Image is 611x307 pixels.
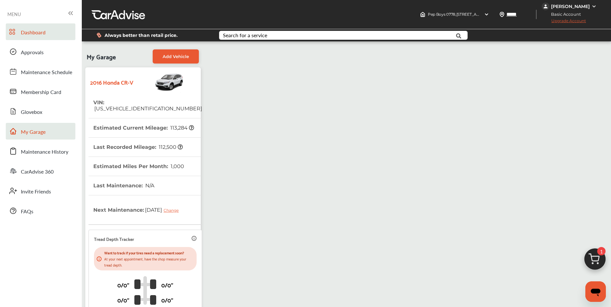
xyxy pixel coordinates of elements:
[6,163,75,179] a: CarAdvise 360
[6,123,75,140] a: My Garage
[93,118,194,137] th: Estimated Current Mileage :
[21,68,72,77] span: Maintenance Schedule
[90,77,133,87] strong: 2016 Honda CR-V
[585,281,606,302] iframe: Button to launch messaging window
[93,93,202,118] th: VIN :
[21,168,54,176] span: CarAdvise 360
[580,245,610,276] img: cart_icon.3d0951e8.svg
[93,176,154,195] th: Last Maintenance :
[21,128,46,136] span: My Garage
[484,12,489,17] img: header-down-arrow.9dd2ce7d.svg
[21,29,46,37] span: Dashboard
[21,88,61,97] span: Membership Card
[591,4,597,9] img: WGsFRI8htEPBVLJbROoPRyZpYNWhNONpIPPETTm6eUC0GeLEiAAAAAElFTkSuQmCC
[169,125,194,131] span: 113,284
[104,256,194,268] p: At your next appointment, have the shop measure your tread depth.
[93,195,183,224] th: Next Maintenance :
[6,63,75,80] a: Maintenance Schedule
[163,54,189,59] span: Add Vehicle
[104,250,194,256] p: Want to track if your tires need a replacement soon?
[499,12,505,17] img: location_vector.a44bc228.svg
[144,183,154,189] span: N/A
[87,49,116,64] span: My Garage
[164,208,182,213] div: Change
[6,23,75,40] a: Dashboard
[542,18,586,26] span: Upgrade Account
[542,3,549,10] img: jVpblrzwTbfkPYzPPzSLxeg0AAAAASUVORK5CYII=
[93,106,202,112] span: [US_VEHICLE_IDENTIFICATION_NUMBER]
[551,4,590,9] div: [PERSON_NAME]
[21,108,42,116] span: Glovebox
[6,202,75,219] a: FAQs
[158,144,183,150] span: 112,500
[542,11,586,18] span: Basic Account
[6,183,75,199] a: Invite Friends
[161,295,173,305] p: 0/0"
[117,295,129,305] p: 0/0"
[6,43,75,60] a: Approvals
[21,148,68,156] span: Maintenance History
[134,276,156,305] img: tire_track_logo.b900bcbc.svg
[21,48,44,57] span: Approvals
[94,235,134,243] p: Tread Depth Tracker
[117,280,129,290] p: 0/0"
[93,138,183,157] th: Last Recorded Mileage :
[420,12,425,17] img: header-home-logo.8d720a4f.svg
[21,208,33,216] span: FAQs
[7,12,21,17] span: MENU
[21,188,51,196] span: Invite Friends
[144,202,183,218] span: [DATE]
[428,12,531,17] span: Pep Boys 0778 , [STREET_ADDRESS] CORONA , CA 92880
[597,247,606,255] span: 1
[223,33,267,38] div: Search for a service
[6,143,75,159] a: Maintenance History
[6,83,75,100] a: Membership Card
[133,71,184,93] img: Vehicle
[6,103,75,120] a: Glovebox
[161,280,173,290] p: 0/0"
[93,157,184,176] th: Estimated Miles Per Month :
[153,49,199,64] a: Add Vehicle
[97,32,101,38] img: dollor_label_vector.a70140d1.svg
[170,163,184,169] span: 1,000
[105,33,178,38] span: Always better than retail price.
